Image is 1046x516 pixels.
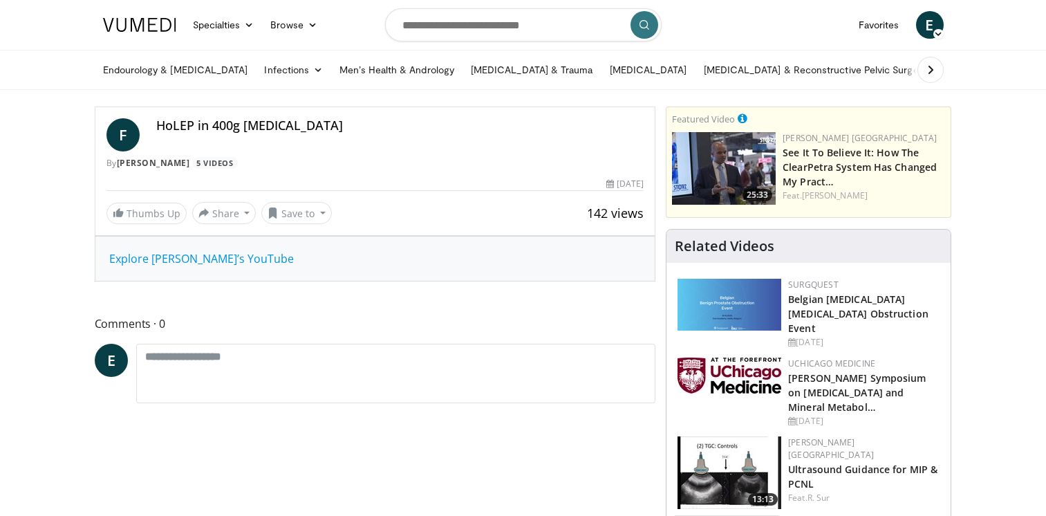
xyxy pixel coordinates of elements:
span: 13:13 [748,493,778,506]
a: [MEDICAL_DATA] [601,56,695,84]
div: Feat. [783,190,945,202]
a: UChicago Medicine [788,358,875,369]
span: 142 views [587,205,644,221]
div: Feat. [788,492,940,504]
a: Men’s Health & Andrology [331,56,463,84]
h4: HoLEP in 400g [MEDICAL_DATA] [156,118,644,133]
a: [MEDICAL_DATA] & Trauma [463,56,601,84]
button: Save to [261,202,332,224]
a: Thumbs Up [106,203,187,224]
input: Search topics, interventions [385,8,662,42]
div: By [106,157,644,169]
span: 25:33 [743,189,772,201]
a: [PERSON_NAME] [GEOGRAPHIC_DATA] [783,132,937,144]
h4: Related Videos [675,238,774,255]
a: Belgian [MEDICAL_DATA] [MEDICAL_DATA] Obstruction Event [788,293,928,335]
button: Share [192,202,256,224]
a: F [106,118,140,151]
a: Explore [PERSON_NAME]’s YouTube [109,251,294,266]
div: [DATE] [788,415,940,427]
a: Surgquest [788,279,839,291]
span: Comments 0 [95,315,656,333]
img: VuMedi Logo [103,18,176,32]
a: Favorites [850,11,908,39]
a: E [916,11,944,39]
a: [PERSON_NAME] Symposium on [MEDICAL_DATA] and Mineral Metabol… [788,371,926,414]
a: Specialties [185,11,263,39]
a: Browse [262,11,326,39]
img: ae74b246-eda0-4548-a041-8444a00e0b2d.150x105_q85_crop-smart_upscale.jpg [678,436,781,509]
a: 13:13 [678,436,781,509]
a: See It To Believe It: How The ClearPetra System Has Changed My Pract… [783,146,937,188]
a: Infections [256,56,331,84]
img: 08d442d2-9bc4-4584-b7ef-4efa69e0f34c.png.150x105_q85_autocrop_double_scale_upscale_version-0.2.png [678,279,781,331]
a: [PERSON_NAME] [GEOGRAPHIC_DATA] [788,436,874,461]
a: [PERSON_NAME] [802,190,868,201]
a: [MEDICAL_DATA] & Reconstructive Pelvic Surgery [695,56,935,84]
a: Ultrasound Guidance for MIP & PCNL [788,463,937,490]
img: 47196b86-3779-4b90-b97e-820c3eda9b3b.150x105_q85_crop-smart_upscale.jpg [672,132,776,205]
a: 5 Videos [192,157,238,169]
a: E [95,344,128,377]
img: 5f87bdfb-7fdf-48f0-85f3-b6bcda6427bf.jpg.150x105_q85_autocrop_double_scale_upscale_version-0.2.jpg [678,358,781,394]
a: 25:33 [672,132,776,205]
a: [PERSON_NAME] [117,157,190,169]
a: Endourology & [MEDICAL_DATA] [95,56,256,84]
div: [DATE] [606,178,644,190]
div: [DATE] [788,336,940,349]
small: Featured Video [672,113,735,125]
a: R. Sur [807,492,830,504]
